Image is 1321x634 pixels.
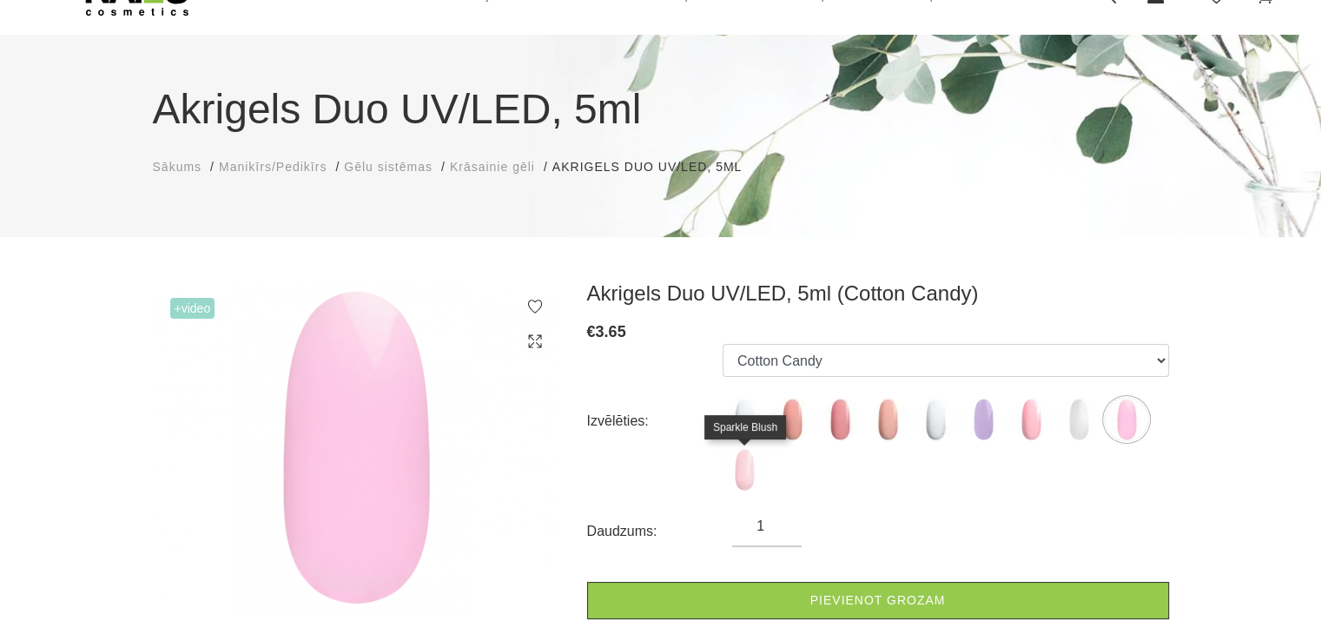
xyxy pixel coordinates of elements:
h3: Akrigels Duo UV/LED, 5ml (Cotton Candy) [587,281,1169,307]
img: Akrigels Duo UV/LED, 5ml [153,281,561,614]
img: ... [723,398,766,441]
a: Krāsainie gēli [450,158,535,176]
span: Manikīrs/Pedikīrs [219,160,327,174]
img: ... [866,398,909,441]
span: Krāsainie gēli [450,160,535,174]
a: Sākums [153,158,202,176]
img: ... [961,398,1005,441]
div: Daudzums: [587,518,733,545]
img: ... [723,448,766,492]
span: +Video [170,298,215,319]
img: ... [914,398,957,441]
li: Akrigels Duo UV/LED, 5ml [552,158,759,176]
span: Gēlu sistēmas [344,160,433,174]
span: 3.65 [596,323,626,340]
img: ... [770,398,814,441]
a: Gēlu sistēmas [344,158,433,176]
img: ... [1105,398,1148,441]
span: € [587,323,596,340]
img: ... [1057,398,1100,441]
h1: Akrigels Duo UV/LED, 5ml [153,78,1169,141]
span: Sākums [153,160,202,174]
a: Manikīrs/Pedikīrs [219,158,327,176]
img: ... [1009,398,1053,441]
img: ... [818,398,862,441]
a: Pievienot grozam [587,582,1169,619]
div: Izvēlēties: [587,407,723,435]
